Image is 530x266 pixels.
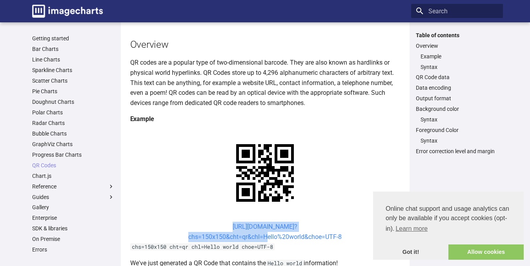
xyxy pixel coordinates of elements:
[130,114,400,124] h4: Example
[32,119,115,127] a: Radar Charts
[32,5,103,18] img: logo
[32,88,115,95] a: Pie Charts
[32,151,115,158] a: Progress Bar Charts
[394,223,429,235] a: learn more about cookies
[32,172,115,179] a: Chart.js
[130,243,275,250] code: chs=150x150 cht=qr chl=Hello world choe=UTF-8
[421,116,498,123] a: Syntax
[416,42,498,49] a: Overview
[416,84,498,91] a: Data encoding
[32,56,115,63] a: Line Charts
[373,244,448,260] a: dismiss cookie message
[421,53,498,60] a: Example
[416,95,498,102] a: Output format
[32,214,115,221] a: Enterprise
[188,223,342,241] a: [URL][DOMAIN_NAME]?chs=150x150&cht=qr&chl=Hello%20world&choe=UTF-8
[416,116,498,123] nav: Background color
[32,141,115,148] a: GraphViz Charts
[32,98,115,105] a: Doughnut Charts
[411,32,503,39] label: Table of contents
[32,67,115,74] a: Sparkline Charts
[416,127,498,134] a: Foreground Color
[222,130,308,215] img: chart
[416,137,498,144] nav: Foreground Color
[448,244,524,260] a: allow cookies
[411,32,503,155] nav: Table of contents
[130,38,400,51] h2: Overview
[416,53,498,71] nav: Overview
[32,204,115,211] a: Gallery
[32,130,115,137] a: Bubble Charts
[416,148,498,155] a: Error correction level and margin
[32,225,115,232] a: SDK & libraries
[29,2,106,21] a: Image-Charts documentation
[416,74,498,81] a: QR Code data
[32,194,115,201] label: Guides
[373,192,524,260] div: cookieconsent
[32,183,115,190] label: Reference
[32,246,115,253] a: Errors
[130,58,400,108] p: QR codes are a popular type of two-dimensional barcode. They are also known as hardlinks or physi...
[411,4,503,18] input: Search
[386,204,511,235] span: Online chat support and usage analytics can only be available if you accept cookies (opt-in).
[421,63,498,71] a: Syntax
[421,137,498,144] a: Syntax
[416,105,498,112] a: Background color
[32,35,115,42] a: Getting started
[32,235,115,242] a: On Premise
[32,109,115,116] a: Polar Charts
[32,45,115,52] a: Bar Charts
[32,77,115,84] a: Scatter Charts
[32,162,115,169] a: QR Codes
